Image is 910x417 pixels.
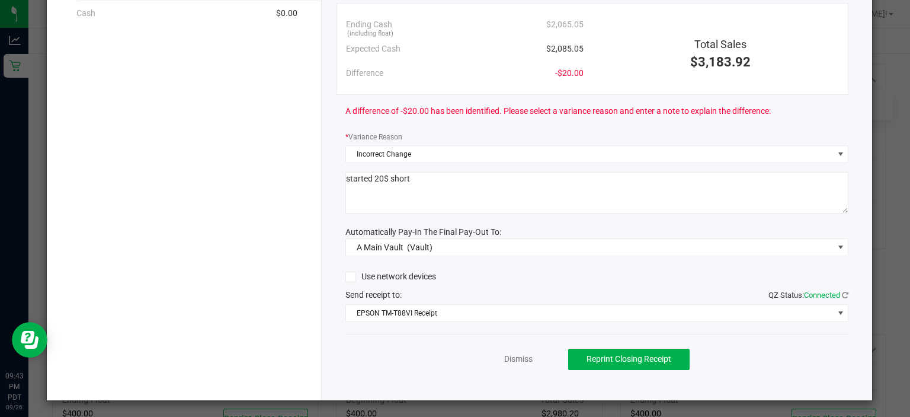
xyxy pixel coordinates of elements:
span: Reprint Closing Receipt [587,354,671,364]
span: Total Sales [694,38,746,50]
span: Connected [804,291,840,300]
span: $0.00 [276,7,297,20]
span: EPSON TM-T88VI Receipt [346,305,833,321]
span: -$20.00 [555,67,584,79]
span: A difference of -$20.00 has been identified. Please select a variance reason and enter a note to ... [345,105,771,117]
span: Ending Cash [346,18,392,31]
span: QZ Status: [768,291,848,300]
span: $3,183.92 [690,55,751,69]
span: Expected Cash [346,43,400,55]
span: Incorrect Change [346,146,833,163]
span: Automatically Pay-In The Final Pay-Out To: [345,227,501,237]
a: Dismiss [504,353,533,365]
span: $2,065.05 [546,18,584,31]
span: Difference [346,67,383,79]
button: Reprint Closing Receipt [568,349,690,370]
iframe: Resource center [12,322,47,358]
span: Cash [76,7,95,20]
span: A Main Vault [357,243,403,252]
span: $2,085.05 [546,43,584,55]
label: Variance Reason [345,132,402,142]
span: (Vault) [407,243,432,252]
span: Send receipt to: [345,290,402,300]
span: (including float) [347,29,393,39]
label: Use network devices [345,270,436,283]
